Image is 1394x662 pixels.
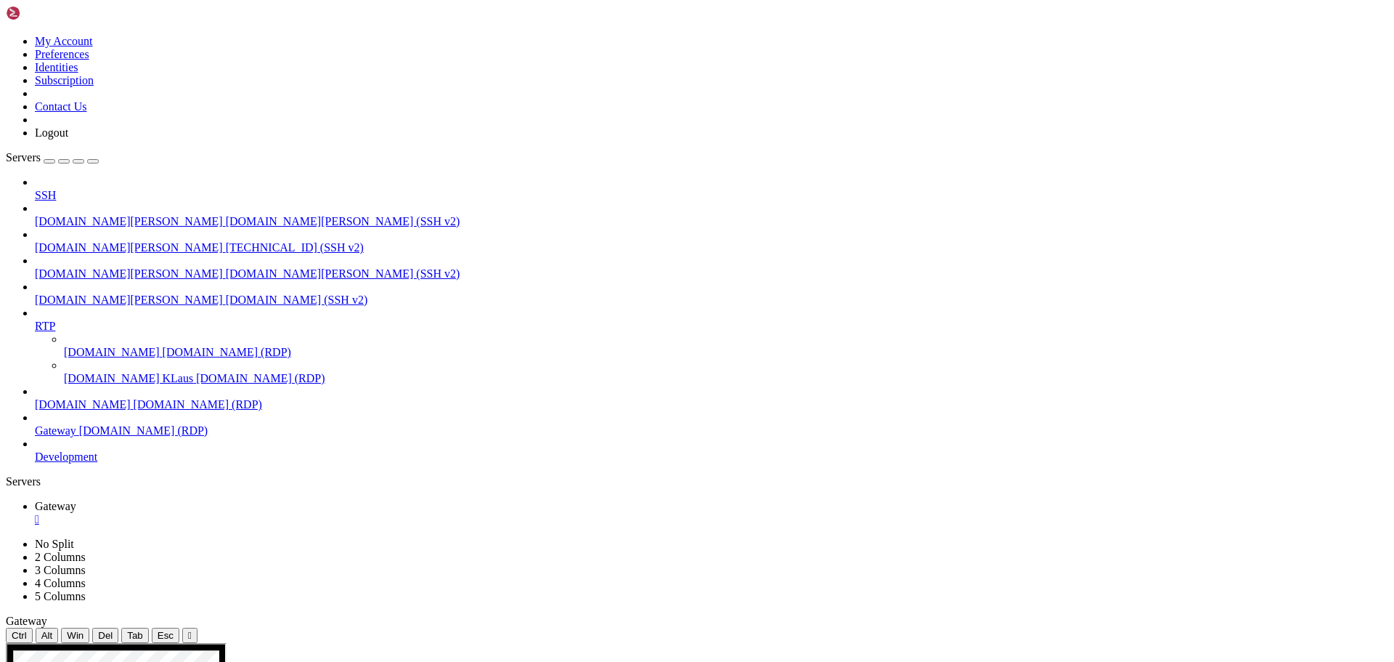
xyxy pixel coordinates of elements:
li: [DOMAIN_NAME] [DOMAIN_NAME] (RDP) [35,385,1388,411]
span: [DOMAIN_NAME][PERSON_NAME] [35,215,223,227]
a: SSH [35,189,1388,202]
span: [DOMAIN_NAME][PERSON_NAME] (SSH v2) [226,215,460,227]
a: No Split [35,538,74,550]
span: [TECHNICAL_ID] (SSH v2) [226,241,364,254]
span: [DOMAIN_NAME] (SSH v2) [226,294,368,306]
span: [DOMAIN_NAME][PERSON_NAME] [35,267,223,280]
span: [DOMAIN_NAME][PERSON_NAME] [35,241,223,254]
a: 3 Columns [35,564,86,576]
div: Servers [6,475,1388,488]
span: SSH [35,189,56,201]
button: Tab [121,628,149,643]
a: RTP [35,320,1388,333]
a:  [35,513,1388,526]
a: 4 Columns [35,577,86,589]
li: Development [35,437,1388,464]
span: Del [98,630,113,641]
button: Ctrl [6,628,33,643]
a: Gateway [35,500,1388,526]
a: [DOMAIN_NAME] [DOMAIN_NAME] (RDP) [64,346,1388,359]
li: [DOMAIN_NAME] [DOMAIN_NAME] (RDP) [64,333,1388,359]
button: Win [61,628,89,643]
span: Tab [127,630,143,641]
span: [DOMAIN_NAME][PERSON_NAME] (SSH v2) [226,267,460,280]
span: Servers [6,151,41,164]
span: [DOMAIN_NAME] [35,398,131,411]
span: Gateway [35,424,76,437]
span: [DOMAIN_NAME] (RDP) [134,398,262,411]
a: Contact Us [35,100,87,113]
span: Esc [158,630,174,641]
span: RTP [35,320,55,332]
div:  [188,630,192,641]
a: Identities [35,61,78,73]
span: Development [35,451,97,463]
span: [DOMAIN_NAME] KLaus [64,372,193,384]
a: My Account [35,35,93,47]
a: [DOMAIN_NAME][PERSON_NAME] [DOMAIN_NAME][PERSON_NAME] (SSH v2) [35,267,1388,280]
button:  [182,628,197,643]
a: [DOMAIN_NAME][PERSON_NAME] [TECHNICAL_ID] (SSH v2) [35,241,1388,254]
img: Shellngn [6,6,89,20]
a: 2 Columns [35,551,86,563]
li: SSH [35,176,1388,202]
a: Logout [35,126,68,139]
a: Development [35,451,1388,464]
button: Esc [152,628,179,643]
span: [DOMAIN_NAME] [64,346,160,358]
a: Subscription [35,74,94,86]
li: [DOMAIN_NAME][PERSON_NAME] [DOMAIN_NAME][PERSON_NAME] (SSH v2) [35,202,1388,228]
li: Gateway [DOMAIN_NAME] (RDP) [35,411,1388,437]
a: Preferences [35,48,89,60]
span: Gateway [35,500,76,512]
li: RTP [35,307,1388,385]
span: [DOMAIN_NAME] (RDP) [196,372,325,384]
a: [DOMAIN_NAME][PERSON_NAME] [DOMAIN_NAME][PERSON_NAME] (SSH v2) [35,215,1388,228]
a: [DOMAIN_NAME][PERSON_NAME] [DOMAIN_NAME] (SSH v2) [35,294,1388,307]
span: Ctrl [12,630,27,641]
li: [DOMAIN_NAME][PERSON_NAME] [DOMAIN_NAME] (SSH v2) [35,280,1388,307]
span: Gateway [6,615,47,627]
span: Alt [41,630,53,641]
span: [DOMAIN_NAME] (RDP) [79,424,208,437]
li: [DOMAIN_NAME] KLaus [DOMAIN_NAME] (RDP) [64,359,1388,385]
a: [DOMAIN_NAME] [DOMAIN_NAME] (RDP) [35,398,1388,411]
button: Del [92,628,118,643]
a: 5 Columns [35,590,86,602]
a: Servers [6,151,99,164]
a: [DOMAIN_NAME] KLaus [DOMAIN_NAME] (RDP) [64,372,1388,385]
li: [DOMAIN_NAME][PERSON_NAME] [TECHNICAL_ID] (SSH v2) [35,228,1388,254]
a: Gateway [DOMAIN_NAME] (RDP) [35,424,1388,437]
button: Alt [36,628,59,643]
span: [DOMAIN_NAME][PERSON_NAME] [35,294,223,306]
li: [DOMAIN_NAME][PERSON_NAME] [DOMAIN_NAME][PERSON_NAME] (SSH v2) [35,254,1388,280]
span: Win [67,630,83,641]
span: [DOMAIN_NAME] (RDP) [163,346,291,358]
